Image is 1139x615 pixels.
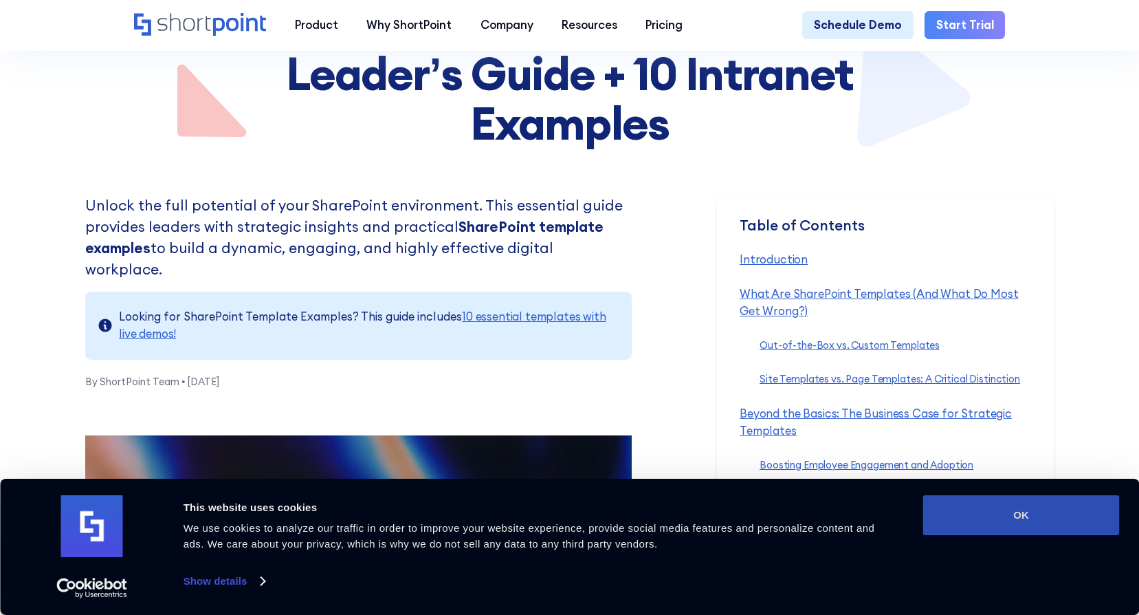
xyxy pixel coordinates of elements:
[480,17,533,34] div: Company
[184,522,875,550] span: We use cookies to analyze our traffic in order to improve your website experience, provide social...
[184,571,265,592] a: Show details
[466,11,547,39] a: Company
[802,11,913,39] a: Schedule Demo
[740,252,808,266] a: Introduction‍
[352,11,465,39] a: Why ShortPoint
[32,578,152,598] a: Usercentrics Cookiebot - opens in a new window
[85,195,632,280] p: Unlock the full potential of your SharePoint environment. This essential guide provides leaders w...
[925,11,1005,39] a: Start Trial
[740,286,1018,318] a: What Are SharePoint Templates (And What Do Most Get Wrong?)‍
[119,309,606,341] a: 10 essential templates with live demos!
[295,17,338,34] div: Product
[923,495,1120,535] button: OK
[85,360,632,390] p: By ShortPoint Team • [DATE]
[740,406,1012,438] a: Beyond the Basics: The Business Case for Strategic Templates‍
[760,459,973,471] a: Boosting Employee Engagement and Adoption‍
[760,373,1020,385] a: Site Templates vs. Page Templates: A Critical Distinction‍
[562,17,617,34] div: Resources
[645,17,683,34] div: Pricing
[184,499,892,516] div: This website uses cookies
[134,13,267,38] a: Home
[280,11,352,39] a: Product
[119,308,620,343] div: Looking for SharePoint Template Examples? This guide includes
[61,495,123,557] img: logo
[632,11,697,39] a: Pricing
[366,17,452,34] div: Why ShortPoint
[740,217,1030,252] div: Table of Contents ‍
[760,339,940,352] a: Out-of-the-Box vs. Custom Templates‍
[547,11,631,39] a: Resources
